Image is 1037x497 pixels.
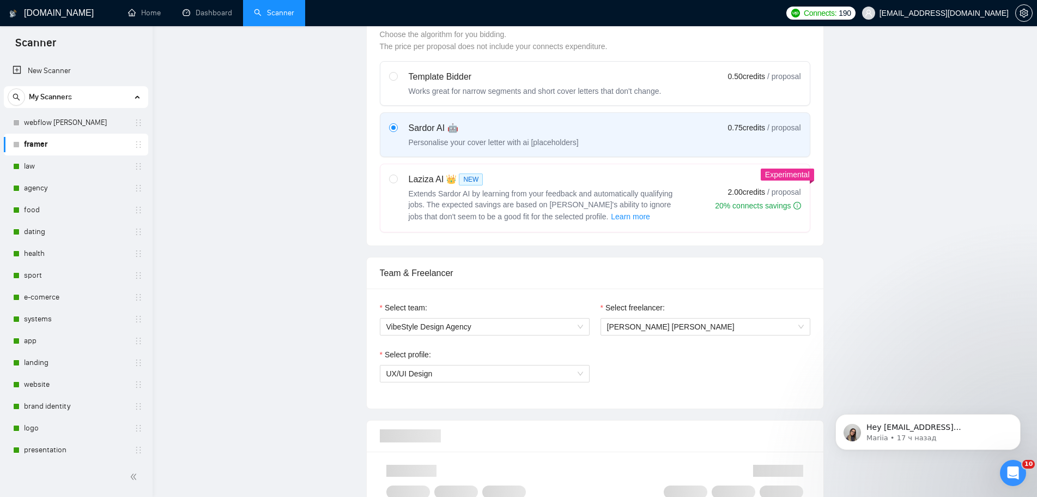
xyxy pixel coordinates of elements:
img: logo [9,5,17,22]
a: webflow [PERSON_NAME] [24,112,128,134]
a: homeHome [128,8,161,17]
span: 👑 [446,173,457,186]
a: framer [24,134,128,155]
span: info-circle [793,202,801,209]
a: e-comerce [24,286,128,308]
a: website [24,374,128,396]
span: Extends Sardor AI by learning from your feedback and automatically qualifying jobs. The expected ... [409,189,673,221]
span: holder [134,227,143,236]
span: holder [134,358,143,367]
span: Experimental [765,170,810,179]
div: Personalise your cover letter with ai [placeholders] [409,137,579,148]
span: holder [134,380,143,389]
span: Select profile: [385,349,431,361]
a: searchScanner [254,8,294,17]
a: systems [24,308,128,330]
div: Sardor AI 🤖 [409,122,579,135]
a: setting [1015,9,1033,17]
a: logo [24,417,128,439]
button: Laziza AI NEWExtends Sardor AI by learning from your feedback and automatically qualifying jobs. ... [610,210,651,223]
span: holder [134,118,143,127]
iframe: Intercom notifications сообщение [819,391,1037,468]
span: user [865,9,872,17]
li: New Scanner [4,60,148,82]
span: 0.75 credits [728,122,765,134]
a: dating [24,221,128,243]
span: My Scanners [29,86,72,108]
span: holder [134,249,143,258]
span: setting [1016,9,1032,17]
span: 2.00 credits [728,186,765,198]
span: / proposal [767,71,801,82]
span: NEW [459,173,483,185]
span: holder [134,271,143,280]
a: New Scanner [13,60,140,82]
span: / proposal [767,187,801,197]
span: holder [134,184,143,193]
a: agency [24,177,128,199]
a: brand identity [24,396,128,417]
a: dashboardDashboard [183,8,232,17]
div: Laziza AI [409,173,681,186]
div: 20% connects savings [715,200,801,211]
span: holder [134,446,143,454]
div: Team & Freelancer [380,258,810,289]
a: app [24,330,128,352]
iframe: Intercom live chat [1000,460,1026,486]
span: holder [134,162,143,171]
a: sport [24,265,128,286]
span: [PERSON_NAME] [PERSON_NAME] [607,322,735,331]
a: landing [24,352,128,374]
label: Select team: [380,302,427,314]
span: holder [134,206,143,214]
span: holder [134,337,143,345]
span: Choose the algorithm for you bidding. The price per proposal does not include your connects expen... [380,30,608,51]
img: upwork-logo.png [791,9,800,17]
span: Scanner [7,35,65,58]
a: health [24,243,128,265]
a: food [24,199,128,221]
span: 190 [839,7,851,19]
label: Select freelancer: [601,302,665,314]
span: 0.50 credits [728,70,765,82]
span: double-left [130,471,141,482]
span: Learn more [611,211,650,223]
span: VibeStyle Design Agency [386,319,583,335]
a: law [24,155,128,177]
span: holder [134,293,143,302]
a: presentation [24,439,128,461]
span: Connects: [804,7,836,19]
span: / proposal [767,122,801,133]
span: holder [134,315,143,324]
span: holder [134,402,143,411]
button: setting [1015,4,1033,22]
button: search [8,88,25,106]
div: Works great for narrow segments and short cover letters that don't change. [409,86,662,97]
div: Template Bidder [409,70,662,83]
span: holder [134,140,143,149]
span: 10 [1022,460,1035,469]
span: holder [134,424,143,433]
span: search [8,93,25,101]
span: UX/UI Design [386,369,433,378]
